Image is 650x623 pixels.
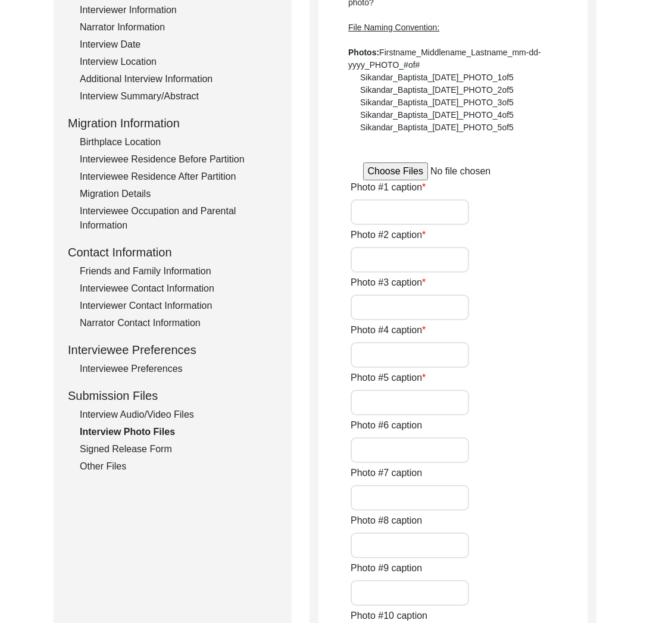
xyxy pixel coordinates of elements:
[80,37,277,52] div: Interview Date
[80,442,277,456] div: Signed Release Form
[80,135,277,149] div: Birthplace Location
[80,408,277,422] div: Interview Audio/Video Files
[80,299,277,313] div: Interviewer Contact Information
[80,89,277,104] div: Interview Summary/Abstract
[351,514,422,528] label: Photo #8 caption
[348,48,379,57] b: Photos:
[68,387,277,405] div: Submission Files
[80,170,277,184] div: Interviewee Residence After Partition
[351,418,422,433] label: Photo #6 caption
[80,425,277,439] div: Interview Photo Files
[351,561,422,575] label: Photo #9 caption
[68,243,277,261] div: Contact Information
[348,23,439,32] span: File Naming Convention:
[351,276,426,290] label: Photo #3 caption
[68,114,277,132] div: Migration Information
[68,341,277,359] div: Interviewee Preferences
[80,459,277,474] div: Other Files
[80,72,277,86] div: Additional Interview Information
[351,323,426,337] label: Photo #4 caption
[80,362,277,376] div: Interviewee Preferences
[351,371,426,385] label: Photo #5 caption
[80,55,277,69] div: Interview Location
[80,187,277,201] div: Migration Details
[80,264,277,278] div: Friends and Family Information
[80,20,277,35] div: Narrator Information
[351,228,426,242] label: Photo #2 caption
[80,281,277,296] div: Interviewee Contact Information
[80,204,277,233] div: Interviewee Occupation and Parental Information
[80,3,277,17] div: Interviewer Information
[80,316,277,330] div: Narrator Contact Information
[351,180,426,195] label: Photo #1 caption
[351,609,427,623] label: Photo #10 caption
[80,152,277,167] div: Interviewee Residence Before Partition
[351,466,422,480] label: Photo #7 caption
